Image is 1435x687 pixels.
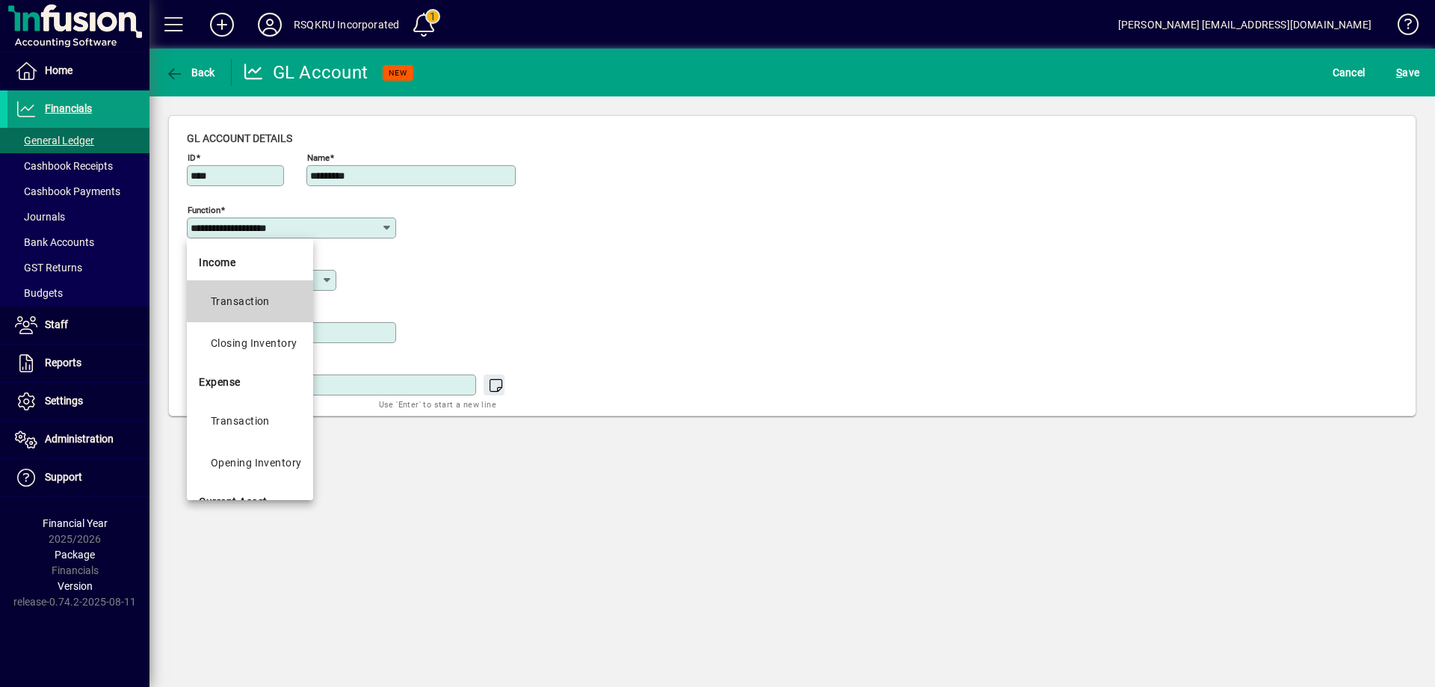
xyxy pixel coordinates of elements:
[15,262,82,274] span: GST Returns
[199,373,241,391] span: Expense
[7,306,149,344] a: Staff
[7,179,149,204] a: Cashbook Payments
[7,459,149,496] a: Support
[1333,61,1365,84] span: Cancel
[7,383,149,420] a: Settings
[15,287,63,299] span: Budgets
[187,132,292,144] span: GL account details
[15,236,94,248] span: Bank Accounts
[45,102,92,114] span: Financials
[211,412,270,430] div: Transaction
[7,229,149,255] a: Bank Accounts
[7,345,149,382] a: Reports
[1329,59,1369,86] button: Cancel
[187,400,313,442] mat-option: Expense - Transaction
[7,421,149,458] a: Administration
[307,153,330,163] mat-label: Name
[161,59,219,86] button: Back
[15,185,120,197] span: Cashbook Payments
[45,433,114,445] span: Administration
[165,67,215,78] span: Back
[246,11,294,38] button: Profile
[149,59,232,86] app-page-header-button: Back
[1386,3,1416,52] a: Knowledge Base
[45,357,81,369] span: Reports
[7,52,149,90] a: Home
[15,135,94,147] span: General Ledger
[379,395,496,413] mat-hint: Use 'Enter' to start a new line
[1392,59,1423,86] button: Save
[7,153,149,179] a: Cashbook Receipts
[45,318,68,330] span: Staff
[45,64,72,76] span: Home
[55,549,95,561] span: Package
[294,13,399,37] div: RSQKRU Incorporated
[43,517,108,529] span: Financial Year
[211,292,270,310] div: Transaction
[389,68,407,78] span: NEW
[187,280,313,322] mat-option: Income - Transaction
[7,204,149,229] a: Journals
[187,442,313,484] mat-option: Expense - Opening Inventory
[7,128,149,153] a: General Ledger
[58,580,93,592] span: Version
[45,471,82,483] span: Support
[188,153,196,163] mat-label: ID
[7,255,149,280] a: GST Returns
[198,11,246,38] button: Add
[1396,61,1419,84] span: ave
[199,253,235,271] span: Income
[188,205,220,215] mat-label: Function
[45,395,83,407] span: Settings
[243,61,368,84] div: GL Account
[199,493,268,511] span: Current Asset
[15,160,113,172] span: Cashbook Receipts
[211,334,297,352] div: Closing Inventory
[15,211,65,223] span: Journals
[7,280,149,306] a: Budgets
[211,454,301,472] div: Opening Inventory
[187,322,313,364] mat-option: Income - Closing Inventory
[1118,13,1371,37] div: [PERSON_NAME] [EMAIL_ADDRESS][DOMAIN_NAME]
[1396,67,1402,78] span: S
